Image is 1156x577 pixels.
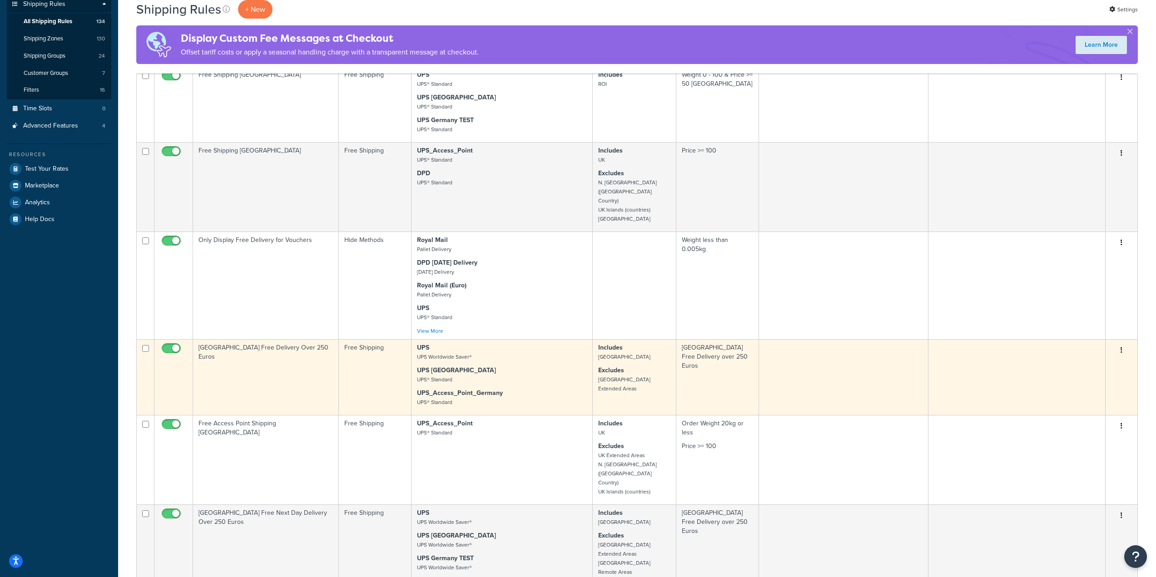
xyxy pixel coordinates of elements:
strong: UPS [417,508,429,518]
span: Help Docs [25,216,55,223]
li: Advanced Features [7,118,111,134]
strong: Includes [598,343,623,352]
a: Settings [1109,3,1138,16]
span: 0 [102,105,105,113]
span: 16 [100,86,105,94]
a: Test Your Rates [7,161,111,177]
span: 134 [96,18,105,25]
td: Weight 0 - 100 & Price >= 50 [GEOGRAPHIC_DATA] [676,66,759,142]
span: Time Slots [23,105,52,113]
small: UPS Worldwide Saver® [417,353,472,361]
strong: UPS [GEOGRAPHIC_DATA] [417,93,496,102]
strong: Excludes [598,441,624,451]
td: Free Shipping [339,142,411,232]
span: Test Your Rates [25,165,69,173]
p: Offset tariff costs or apply a seasonal handling charge with a transparent message at checkout. [181,46,479,59]
small: [DATE] Delivery [417,268,454,276]
a: Shipping Groups 24 [7,48,111,64]
li: Filters [7,82,111,99]
small: Pallet Delivery [417,291,451,299]
a: View More [417,327,443,335]
li: Customer Groups [7,65,111,82]
td: Only Display Free Delivery for Vouchers [193,232,339,339]
strong: Excludes [598,531,624,540]
li: Shipping Groups [7,48,111,64]
small: UPS® Standard [417,375,452,384]
button: Open Resource Center [1124,545,1147,568]
a: Analytics [7,194,111,211]
td: Hide Methods [339,232,411,339]
span: 130 [97,35,105,43]
small: [GEOGRAPHIC_DATA] [598,353,650,361]
td: Free Shipping [339,415,411,504]
span: Shipping Zones [24,35,63,43]
td: Free Shipping [GEOGRAPHIC_DATA] [193,142,339,232]
h4: Display Custom Fee Messages at Checkout [181,31,479,46]
span: 24 [99,52,105,60]
a: Customer Groups 7 [7,65,111,82]
span: Shipping Rules [23,0,65,8]
span: 4 [102,122,105,130]
strong: DPD [DATE] Delivery [417,258,477,267]
small: UPS® Standard [417,313,452,321]
a: Help Docs [7,211,111,227]
li: Shipping Zones [7,30,111,47]
small: Pallet Delivery [417,245,451,253]
strong: Includes [598,70,623,79]
strong: Includes [598,419,623,428]
strong: UPS Germany TEST [417,115,474,125]
td: Free Shipping [GEOGRAPHIC_DATA] [193,66,339,142]
strong: UPS_Access_Point [417,419,473,428]
td: Weight less than 0.005kg [676,232,759,339]
a: Learn More [1076,36,1127,54]
td: Free Shipping [339,339,411,415]
strong: UPS Germany TEST [417,553,474,563]
small: ROI [598,80,607,88]
small: UPS® Standard [417,398,452,406]
a: Shipping Zones 130 [7,30,111,47]
small: [GEOGRAPHIC_DATA] Extended Areas [GEOGRAPHIC_DATA] Remote Areas [598,541,650,576]
strong: UPS_Access_Point_Germany [417,388,503,398]
small: UPS Worldwide Saver® [417,541,472,549]
a: Time Slots 0 [7,100,111,117]
strong: Includes [598,146,623,155]
span: Marketplace [25,182,59,190]
small: UK [598,429,605,437]
strong: UPS [417,303,429,313]
span: Analytics [25,199,50,207]
small: UPS® Standard [417,156,452,164]
td: [GEOGRAPHIC_DATA] Free Delivery over 250 Euros [676,339,759,415]
td: Order Weight 20kg or less [676,415,759,504]
small: UPS® Standard [417,103,452,111]
strong: Excludes [598,168,624,178]
strong: Royal Mail (Euro) [417,281,466,290]
strong: DPD [417,168,430,178]
a: Advanced Features 4 [7,118,111,134]
strong: UPS [GEOGRAPHIC_DATA] [417,365,496,375]
td: [GEOGRAPHIC_DATA] Free Delivery Over 250 Euros [193,339,339,415]
small: UPS® Standard [417,178,452,187]
small: [GEOGRAPHIC_DATA] [598,518,650,526]
td: Free Access Point Shipping [GEOGRAPHIC_DATA] [193,415,339,504]
span: Filters [24,86,39,94]
strong: UPS [417,70,429,79]
strong: Royal Mail [417,235,448,245]
td: Price >= 100 [676,142,759,232]
span: 7 [102,69,105,77]
small: UPS® Standard [417,80,452,88]
td: Free Shipping [339,66,411,142]
strong: Excludes [598,365,624,375]
small: N. [GEOGRAPHIC_DATA] ([GEOGRAPHIC_DATA] Country) UK Islands (countries) [GEOGRAPHIC_DATA] [598,178,657,223]
a: Marketplace [7,178,111,194]
li: Time Slots [7,100,111,117]
li: All Shipping Rules [7,13,111,30]
div: Resources [7,151,111,158]
span: Advanced Features [23,122,78,130]
small: UPS Worldwide Saver® [417,563,472,572]
strong: Includes [598,508,623,518]
small: UPS® Standard [417,429,452,437]
small: [GEOGRAPHIC_DATA] Extended Areas [598,375,650,393]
